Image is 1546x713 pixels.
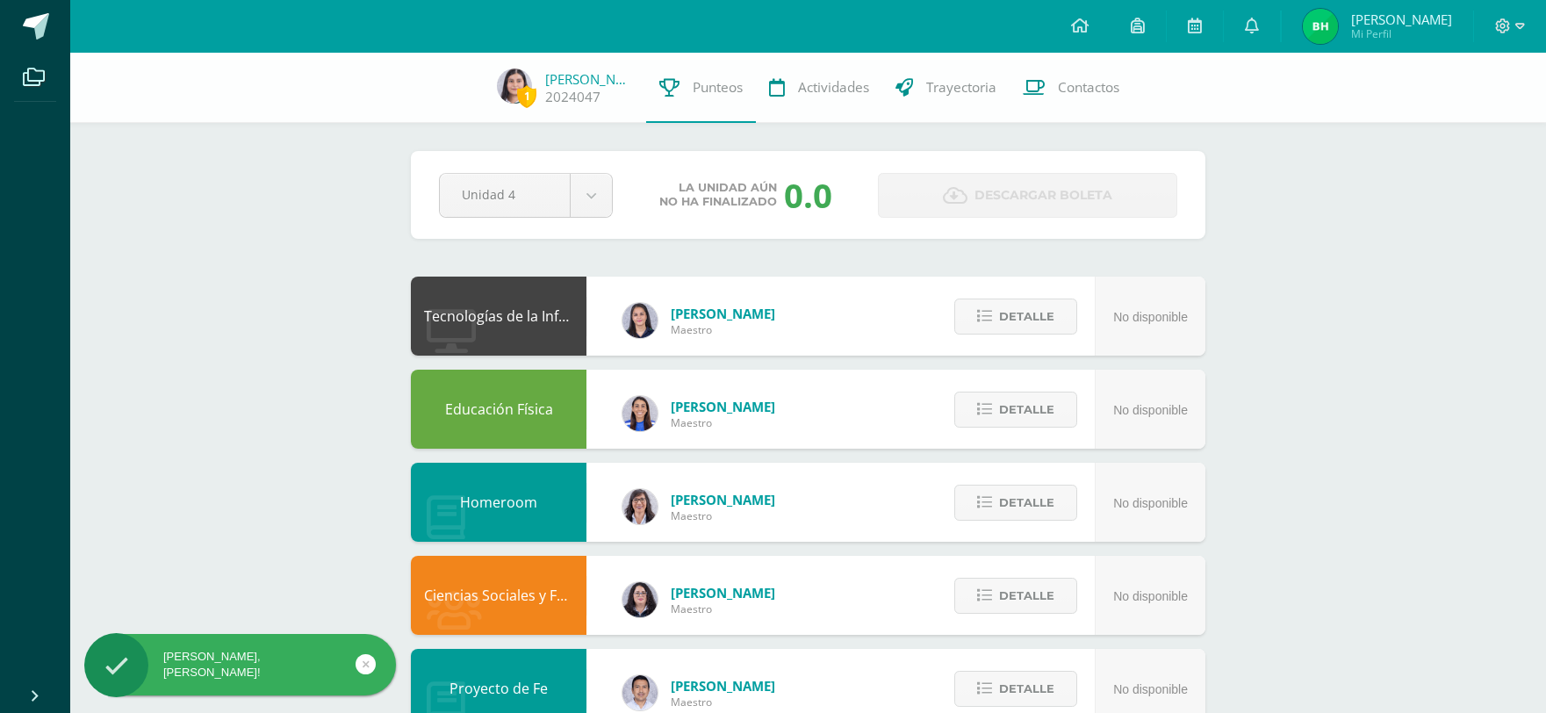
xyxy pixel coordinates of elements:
[622,396,658,431] img: 0eea5a6ff783132be5fd5ba128356f6f.png
[545,70,633,88] a: [PERSON_NAME]
[999,486,1054,519] span: Detalle
[1303,9,1338,44] img: 7e8f4bfdf5fac32941a4a2fa2799f9b6.png
[671,322,775,337] span: Maestro
[1010,53,1133,123] a: Contactos
[954,299,1077,335] button: Detalle
[954,392,1077,428] button: Detalle
[671,415,775,430] span: Maestro
[999,673,1054,705] span: Detalle
[671,601,775,616] span: Maestro
[659,181,777,209] span: La unidad aún no ha finalizado
[622,675,658,710] img: 4582bc727a9698f22778fe954f29208c.png
[784,172,832,218] div: 0.0
[1058,78,1119,97] span: Contactos
[1113,403,1188,417] span: No disponible
[671,508,775,523] span: Maestro
[798,78,869,97] span: Actividades
[999,580,1054,612] span: Detalle
[462,174,548,215] span: Unidad 4
[954,485,1077,521] button: Detalle
[411,277,586,356] div: Tecnologías de la Información y Comunicación: Computación
[882,53,1010,123] a: Trayectoria
[671,677,775,695] span: [PERSON_NAME]
[411,463,586,542] div: Homeroom
[1351,26,1452,41] span: Mi Perfil
[926,78,996,97] span: Trayectoria
[440,174,612,217] a: Unidad 4
[693,78,743,97] span: Punteos
[671,398,775,415] span: [PERSON_NAME]
[84,649,396,681] div: [PERSON_NAME], [PERSON_NAME]!
[622,489,658,524] img: 11d0a4ab3c631824f792e502224ffe6b.png
[1113,682,1188,696] span: No disponible
[497,68,532,104] img: 130fd304cb0ced827fbe32d75afe8404.png
[671,584,775,601] span: [PERSON_NAME]
[1113,589,1188,603] span: No disponible
[671,305,775,322] span: [PERSON_NAME]
[756,53,882,123] a: Actividades
[1113,310,1188,324] span: No disponible
[411,370,586,449] div: Educación Física
[622,582,658,617] img: f270ddb0ea09d79bf84e45c6680ec463.png
[517,85,536,107] span: 1
[1351,11,1452,28] span: [PERSON_NAME]
[671,695,775,709] span: Maestro
[954,578,1077,614] button: Detalle
[999,300,1054,333] span: Detalle
[545,88,600,106] a: 2024047
[622,303,658,338] img: dbcf09110664cdb6f63fe058abfafc14.png
[671,491,775,508] span: [PERSON_NAME]
[954,671,1077,707] button: Detalle
[974,174,1112,217] span: Descargar boleta
[646,53,756,123] a: Punteos
[999,393,1054,426] span: Detalle
[1113,496,1188,510] span: No disponible
[411,556,586,635] div: Ciencias Sociales y Formación Ciudadana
